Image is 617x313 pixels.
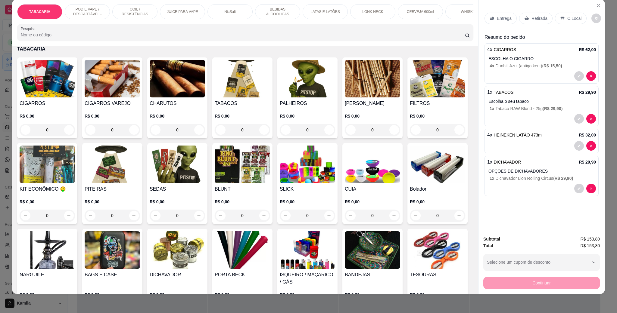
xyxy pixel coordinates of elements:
[167,9,198,14] p: JUICE PARA VAPE
[150,199,205,205] p: R$ 0,00
[574,141,584,151] button: decrease-product-quantity
[20,60,75,97] img: product-image
[494,90,513,95] span: TABACOS
[29,9,50,14] p: TABACARIA
[483,237,500,241] strong: Subtotal
[224,9,236,14] p: NicSalt
[487,158,521,166] p: 1 x
[345,292,400,298] p: R$ 0,00
[85,199,140,205] p: R$ 0,00
[586,114,596,124] button: decrease-product-quantity
[567,15,581,21] p: C.Local
[586,71,596,81] button: decrease-product-quantity
[410,146,465,183] img: product-image
[310,9,340,14] p: LATAS E LATÕES
[410,60,465,97] img: product-image
[579,159,596,165] p: R$ 29,90
[490,63,495,68] span: 4 x
[150,100,205,107] h4: CHARUTOS
[490,175,596,181] p: Dichavador Lion Rolling Circus (
[215,231,270,269] img: product-image
[494,47,516,52] span: CIGARROS
[150,60,205,97] img: product-image
[117,7,152,17] p: COIL / RESISTÊNCIAS
[494,160,521,164] span: DICHAVADOR
[487,89,513,96] p: 1 x
[260,7,295,17] p: BEBIDAS ALCOÓLICAS
[20,100,75,107] h4: CIGARROS
[488,56,596,62] p: ESCOLHA O CIGARRO
[85,113,140,119] p: R$ 0,00
[20,199,75,205] p: R$ 0,00
[574,71,584,81] button: decrease-product-quantity
[410,231,465,269] img: product-image
[410,199,465,205] p: R$ 0,00
[490,106,495,111] span: 1 x
[20,146,75,183] img: product-image
[579,132,596,138] p: R$ 32,00
[85,231,140,269] img: product-image
[574,114,584,124] button: decrease-product-quantity
[494,133,542,137] span: HEINEKEN LATÃO 473ml
[490,176,495,181] span: 1 x
[85,60,140,97] img: product-image
[20,186,75,193] h4: KIT ECONÔMICO 🤑
[85,186,140,193] h4: PITEIRAS
[574,184,584,193] button: decrease-product-quantity
[345,60,400,97] img: product-image
[21,26,38,31] label: Pesquisa
[488,168,596,174] p: OPÇÕES DE DICHAVADORES
[345,113,400,119] p: R$ 0,00
[490,63,596,69] p: Dunhill Azul (antigo kent) (
[215,271,270,278] h4: PORTA BECK
[410,271,465,278] h4: TESOURAS
[85,292,140,298] p: R$ 0,00
[21,32,465,38] input: Pesquisa
[410,113,465,119] p: R$ 0,00
[555,176,573,181] span: R$ 29,90 )
[580,236,600,242] span: R$ 153,80
[150,146,205,183] img: product-image
[215,60,270,97] img: product-image
[85,271,140,278] h4: BAGS E CASE
[85,100,140,107] h4: CIGARROS VAREJO
[345,199,400,205] p: R$ 0,00
[362,9,383,14] p: LONK NECK
[531,15,547,21] p: Retirada
[579,89,596,95] p: R$ 29,90
[85,146,140,183] img: product-image
[150,186,205,193] h4: SEDAS
[280,113,335,119] p: R$ 0,00
[280,271,335,286] h4: ISQUEIRO / MAÇARICO / GÁS
[345,186,400,193] h4: CUIA
[594,1,603,10] button: Close
[407,9,434,14] p: CERVEJA 600ml
[20,292,75,298] p: R$ 0,00
[20,231,75,269] img: product-image
[497,15,512,21] p: Entrega
[215,292,270,298] p: R$ 0,00
[150,271,205,278] h4: DICHAVADOR
[487,46,516,53] p: 4 x
[215,100,270,107] h4: TABACOS
[345,271,400,278] h4: BANDEJAS
[461,9,475,14] p: WHISKY
[215,186,270,193] h4: BLUNT
[150,113,205,119] p: R$ 0,00
[215,146,270,183] img: product-image
[580,242,600,249] span: R$ 153,80
[345,146,400,183] img: product-image
[70,7,105,17] p: POD E VAPE / DESCARTÁVEL - RECARREGAVEL
[591,14,601,23] button: decrease-product-quantity
[586,141,596,151] button: decrease-product-quantity
[544,63,562,68] span: R$ 15,50 )
[150,292,205,298] p: R$ 0,00
[483,243,493,248] strong: Total
[410,100,465,107] h4: FILTROS
[345,231,400,269] img: product-image
[20,271,75,278] h4: NARGUILE
[345,100,400,107] h4: [PERSON_NAME]
[215,113,270,119] p: R$ 0,00
[280,146,335,183] img: product-image
[280,199,335,205] p: R$ 0,00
